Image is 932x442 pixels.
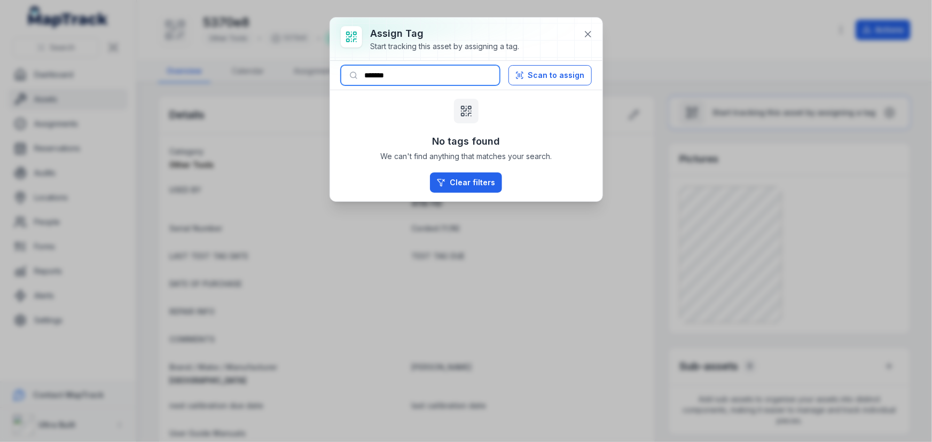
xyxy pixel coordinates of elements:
h3: No tags found [432,134,500,149]
h3: Assign tag [371,26,520,41]
button: Scan to assign [508,65,592,85]
span: We can't find anything that matches your search. [380,151,552,162]
button: Clear filters [430,172,502,193]
div: Start tracking this asset by assigning a tag. [371,41,520,52]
